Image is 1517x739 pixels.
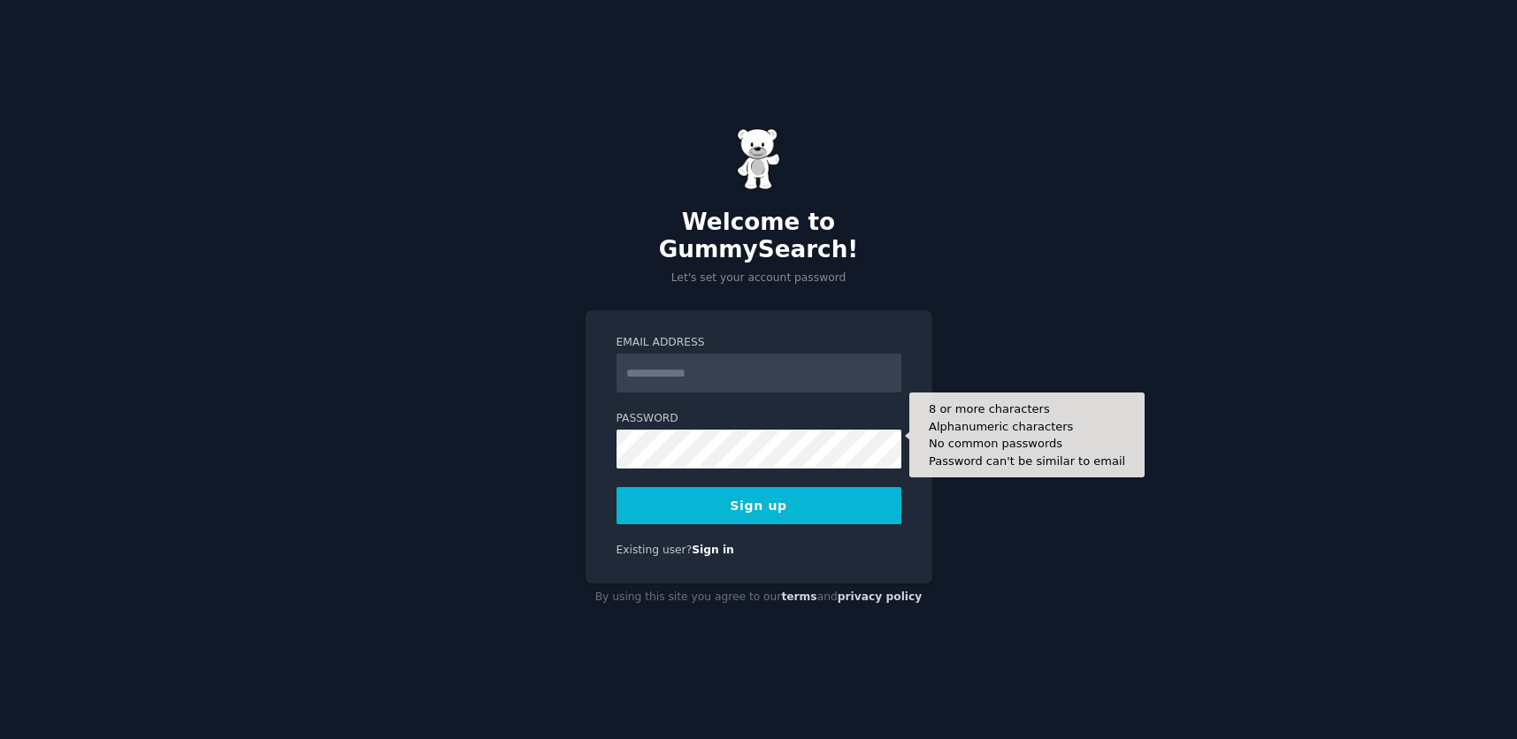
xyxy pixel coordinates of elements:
label: Email Address [617,335,901,351]
a: terms [781,590,816,603]
img: Gummy Bear [737,128,781,190]
p: Let's set your account password [586,270,932,286]
span: Existing user? [617,544,693,556]
a: privacy policy [838,590,923,603]
label: Password [617,411,901,427]
a: Sign in [692,544,734,556]
div: By using this site you agree to our and [586,583,932,612]
button: Sign up [617,487,901,524]
h2: Welcome to GummySearch! [586,209,932,264]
